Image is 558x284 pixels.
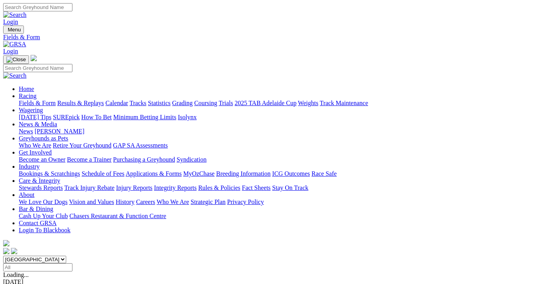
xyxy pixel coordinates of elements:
[154,184,197,191] a: Integrity Reports
[69,213,166,219] a: Chasers Restaurant & Function Centre
[113,156,175,163] a: Purchasing a Greyhound
[11,248,17,254] img: twitter.svg
[19,156,65,163] a: Become an Owner
[64,184,114,191] a: Track Injury Rebate
[178,114,197,120] a: Isolynx
[19,163,40,170] a: Industry
[8,27,21,33] span: Menu
[19,107,43,113] a: Wagering
[272,184,308,191] a: Stay On Track
[116,184,152,191] a: Injury Reports
[3,25,24,34] button: Toggle navigation
[3,248,9,254] img: facebook.svg
[19,100,56,106] a: Fields & Form
[19,191,34,198] a: About
[67,156,112,163] a: Become a Trainer
[157,198,189,205] a: Who We Are
[198,184,240,191] a: Rules & Policies
[19,86,34,92] a: Home
[19,198,67,205] a: We Love Our Dogs
[53,142,112,149] a: Retire Your Greyhound
[136,198,155,205] a: Careers
[53,114,79,120] a: SUREpick
[320,100,368,106] a: Track Maintenance
[3,48,18,55] a: Login
[298,100,318,106] a: Weights
[219,100,233,106] a: Trials
[19,142,555,149] div: Greyhounds as Pets
[227,198,264,205] a: Privacy Policy
[3,3,72,11] input: Search
[3,41,26,48] img: GRSA
[113,142,168,149] a: GAP SA Assessments
[19,149,52,156] a: Get Involved
[69,198,114,205] a: Vision and Values
[19,170,555,177] div: Industry
[272,170,310,177] a: ICG Outcomes
[113,114,176,120] a: Minimum Betting Limits
[3,64,72,72] input: Search
[19,114,51,120] a: [DATE] Tips
[31,55,37,61] img: logo-grsa-white.png
[19,128,33,135] a: News
[105,100,128,106] a: Calendar
[194,100,217,106] a: Coursing
[172,100,193,106] a: Grading
[216,170,271,177] a: Breeding Information
[3,263,72,271] input: Select date
[19,121,57,127] a: News & Media
[148,100,171,106] a: Statistics
[19,220,56,226] a: Contact GRSA
[19,93,36,99] a: Racing
[19,177,60,184] a: Care & Integrity
[19,114,555,121] div: Wagering
[126,170,182,177] a: Applications & Forms
[81,114,112,120] a: How To Bet
[19,128,555,135] div: News & Media
[116,198,134,205] a: History
[3,240,9,246] img: logo-grsa-white.png
[235,100,296,106] a: 2025 TAB Adelaide Cup
[19,135,68,142] a: Greyhounds as Pets
[19,206,53,212] a: Bar & Dining
[177,156,206,163] a: Syndication
[3,271,29,278] span: Loading...
[19,100,555,107] div: Racing
[57,100,104,106] a: Results & Replays
[3,72,27,79] img: Search
[3,34,555,41] a: Fields & Form
[19,227,70,233] a: Login To Blackbook
[191,198,226,205] a: Strategic Plan
[19,213,68,219] a: Cash Up Your Club
[3,18,18,25] a: Login
[19,184,555,191] div: Care & Integrity
[311,170,336,177] a: Race Safe
[6,56,26,63] img: Close
[81,170,124,177] a: Schedule of Fees
[19,184,63,191] a: Stewards Reports
[3,55,29,64] button: Toggle navigation
[19,156,555,163] div: Get Involved
[130,100,146,106] a: Tracks
[242,184,271,191] a: Fact Sheets
[19,213,555,220] div: Bar & Dining
[34,128,84,135] a: [PERSON_NAME]
[3,11,27,18] img: Search
[19,170,80,177] a: Bookings & Scratchings
[19,198,555,206] div: About
[183,170,215,177] a: MyOzChase
[19,142,51,149] a: Who We Are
